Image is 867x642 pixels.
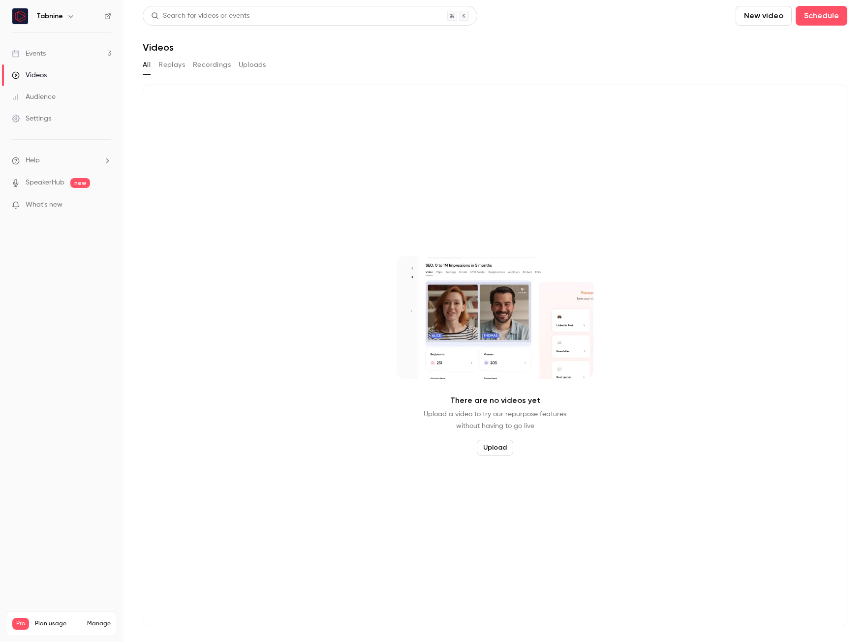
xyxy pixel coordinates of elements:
[477,440,513,456] button: Upload
[70,178,90,188] span: new
[26,178,64,188] a: SpeakerHub
[35,620,81,628] span: Plan usage
[26,155,40,166] span: Help
[12,49,46,59] div: Events
[151,11,249,21] div: Search for videos or events
[143,57,151,73] button: All
[143,6,847,636] section: Videos
[12,70,47,80] div: Videos
[12,114,51,123] div: Settings
[143,41,174,53] h1: Videos
[12,618,29,630] span: Pro
[796,6,847,26] button: Schedule
[87,620,111,628] a: Manage
[193,57,231,73] button: Recordings
[26,200,62,210] span: What's new
[12,155,111,166] li: help-dropdown-opener
[12,92,56,102] div: Audience
[736,6,792,26] button: New video
[36,11,63,21] h6: Tabnine
[158,57,185,73] button: Replays
[450,395,540,406] p: There are no videos yet
[239,57,266,73] button: Uploads
[424,408,566,432] p: Upload a video to try our repurpose features without having to go live
[12,8,28,24] img: Tabnine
